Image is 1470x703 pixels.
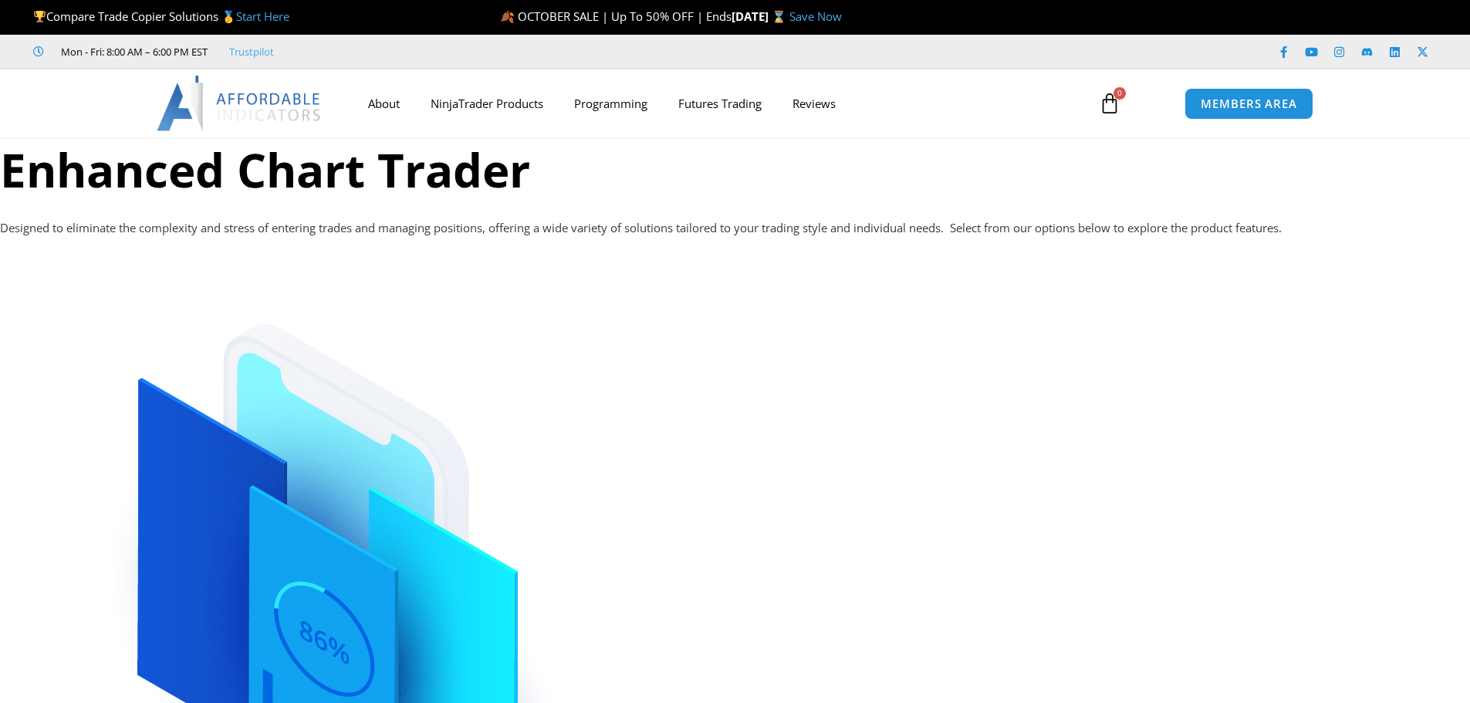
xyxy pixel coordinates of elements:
[33,8,289,24] span: Compare Trade Copier Solutions 🥇
[559,86,663,121] a: Programming
[663,86,777,121] a: Futures Trading
[1184,88,1313,120] a: MEMBERS AREA
[34,11,46,22] img: 🏆
[353,86,1081,121] nav: Menu
[157,76,323,131] img: LogoAI | Affordable Indicators – NinjaTrader
[1113,87,1126,100] span: 0
[777,86,851,121] a: Reviews
[57,42,208,61] span: Mon - Fri: 8:00 AM – 6:00 PM EST
[229,42,274,61] a: Trustpilot
[236,8,289,24] a: Start Here
[415,86,559,121] a: NinjaTrader Products
[500,8,732,24] span: 🍂 OCTOBER SALE | Up To 50% OFF | Ends
[732,8,789,24] strong: [DATE] ⌛
[789,8,842,24] a: Save Now
[1076,81,1144,126] a: 0
[353,86,415,121] a: About
[1201,98,1297,110] span: MEMBERS AREA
